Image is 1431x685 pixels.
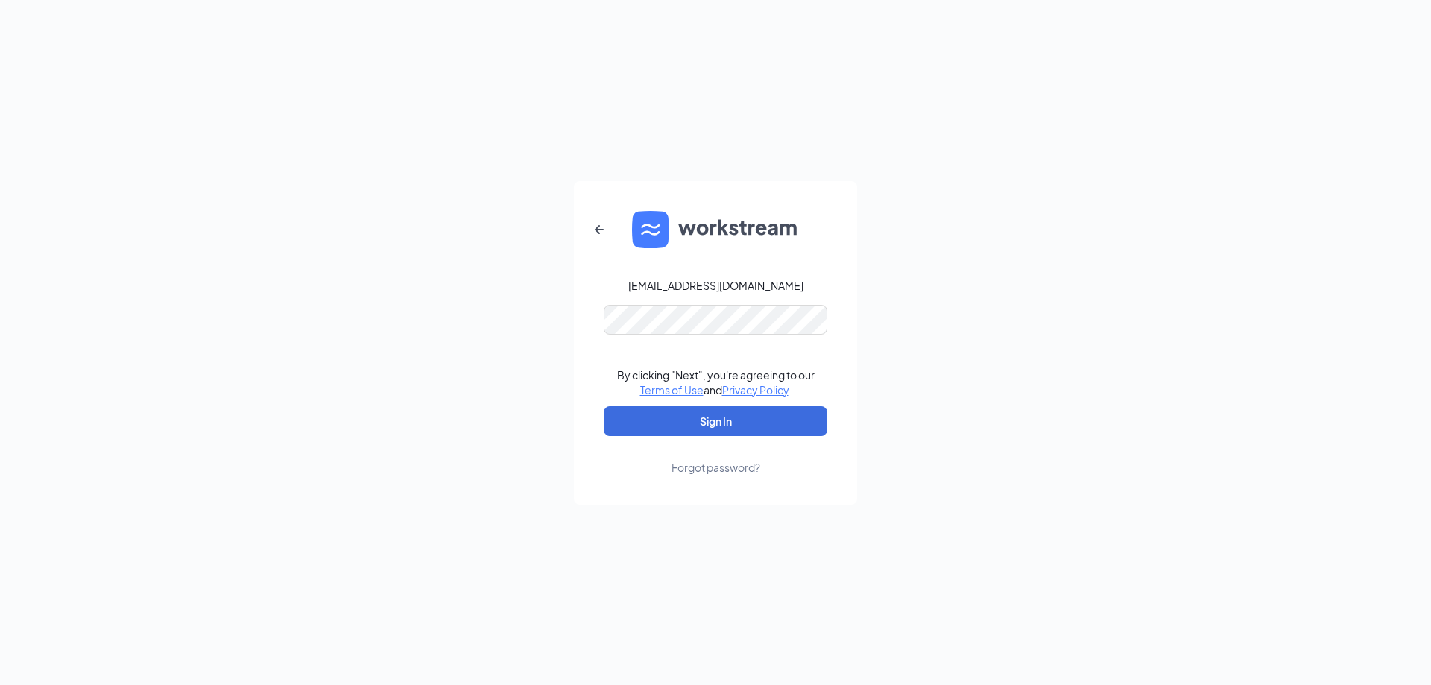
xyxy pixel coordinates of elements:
[590,221,608,239] svg: ArrowLeftNew
[581,212,617,247] button: ArrowLeftNew
[632,211,799,248] img: WS logo and Workstream text
[617,367,815,397] div: By clicking "Next", you're agreeing to our and .
[672,460,760,475] div: Forgot password?
[672,436,760,475] a: Forgot password?
[628,278,803,293] div: [EMAIL_ADDRESS][DOMAIN_NAME]
[604,406,827,436] button: Sign In
[722,383,789,397] a: Privacy Policy
[640,383,704,397] a: Terms of Use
